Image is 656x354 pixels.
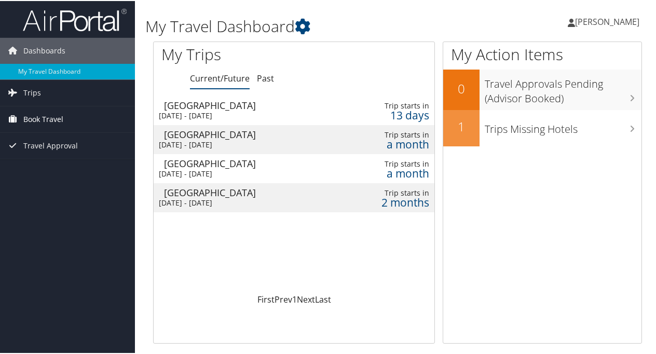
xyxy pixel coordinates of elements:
[365,129,429,139] div: Trip starts in
[297,293,315,304] a: Next
[315,293,331,304] a: Last
[190,72,250,83] a: Current/Future
[257,72,274,83] a: Past
[275,293,292,304] a: Prev
[23,79,41,105] span: Trips
[365,139,429,148] div: a month
[365,187,429,197] div: Trip starts in
[365,197,429,206] div: 2 months
[443,109,641,145] a: 1Trips Missing Hotels
[365,110,429,119] div: 13 days
[568,5,650,36] a: [PERSON_NAME]
[485,116,641,135] h3: Trips Missing Hotels
[365,158,429,168] div: Trip starts in
[159,110,329,119] div: [DATE] - [DATE]
[443,69,641,108] a: 0Travel Approvals Pending (Advisor Booked)
[443,117,480,134] h2: 1
[23,105,63,131] span: Book Travel
[23,7,127,31] img: airportal-logo.png
[257,293,275,304] a: First
[164,187,334,196] div: [GEOGRAPHIC_DATA]
[164,100,334,109] div: [GEOGRAPHIC_DATA]
[145,15,482,36] h1: My Travel Dashboard
[485,71,641,105] h3: Travel Approvals Pending (Advisor Booked)
[159,197,329,207] div: [DATE] - [DATE]
[365,100,429,110] div: Trip starts in
[575,15,639,26] span: [PERSON_NAME]
[292,293,297,304] a: 1
[443,43,641,64] h1: My Action Items
[23,132,78,158] span: Travel Approval
[159,168,329,178] div: [DATE] - [DATE]
[164,158,334,167] div: [GEOGRAPHIC_DATA]
[23,37,65,63] span: Dashboards
[164,129,334,138] div: [GEOGRAPHIC_DATA]
[159,139,329,148] div: [DATE] - [DATE]
[161,43,310,64] h1: My Trips
[365,168,429,177] div: a month
[443,79,480,97] h2: 0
